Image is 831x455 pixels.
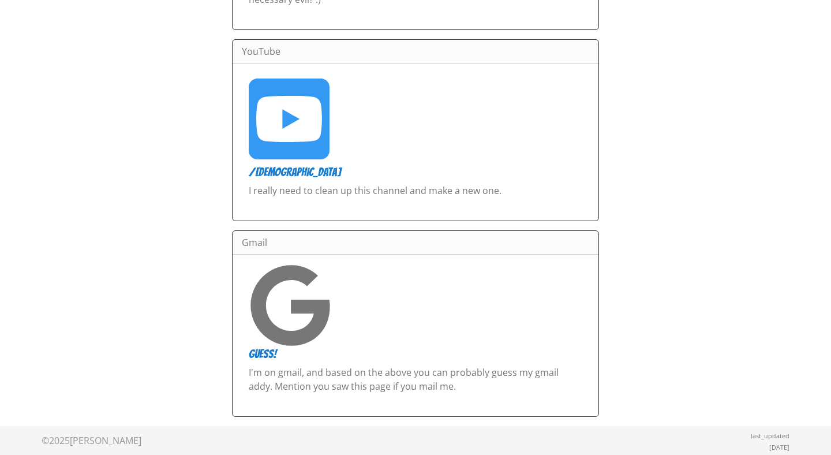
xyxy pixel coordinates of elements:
p: I really need to clean up this channel and make a new one. [249,184,582,211]
h5: guess! [249,347,582,361]
div: YouTube [233,40,598,64]
div: Gmail [233,231,598,255]
h5: /[DEMOGRAPHIC_DATA] [249,165,582,179]
p: I'm on gmail, and based on the above you can probably guess my gmail addy. Mention you saw this p... [249,366,582,407]
span: 2025 [49,434,70,447]
div: © [PERSON_NAME] [42,434,141,447]
small: last_updated [DATE] [751,432,789,452]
